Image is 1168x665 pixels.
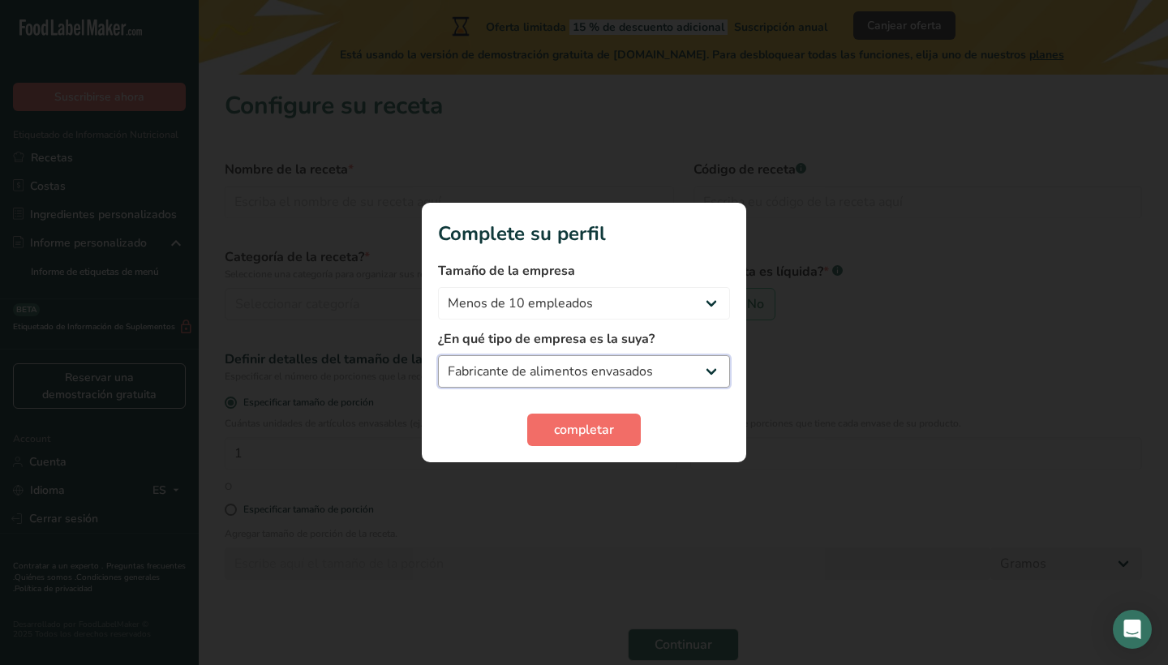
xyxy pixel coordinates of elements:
[527,414,641,446] button: completar
[438,219,730,248] h1: Complete su perfil
[438,329,730,349] label: ¿En qué tipo de empresa es la suya?
[554,420,614,440] span: completar
[1113,610,1152,649] div: Open Intercom Messenger
[438,261,730,281] label: Tamaño de la empresa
